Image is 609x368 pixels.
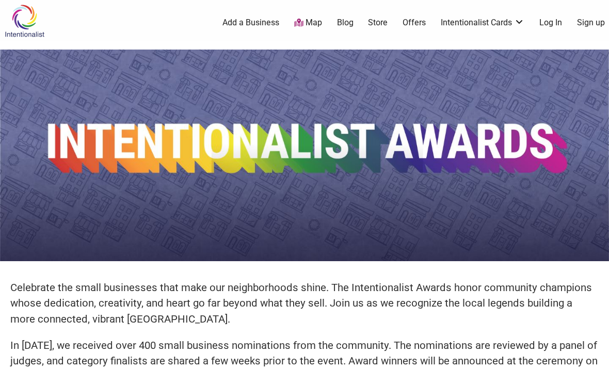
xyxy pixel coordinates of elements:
[403,17,426,28] a: Offers
[539,17,562,28] a: Log In
[577,17,605,28] a: Sign up
[441,17,524,28] a: Intentionalist Cards
[294,17,322,29] a: Map
[222,17,279,28] a: Add a Business
[10,280,599,327] p: Celebrate the small businesses that make our neighborhoods shine. The Intentionalist Awards honor...
[337,17,354,28] a: Blog
[368,17,388,28] a: Store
